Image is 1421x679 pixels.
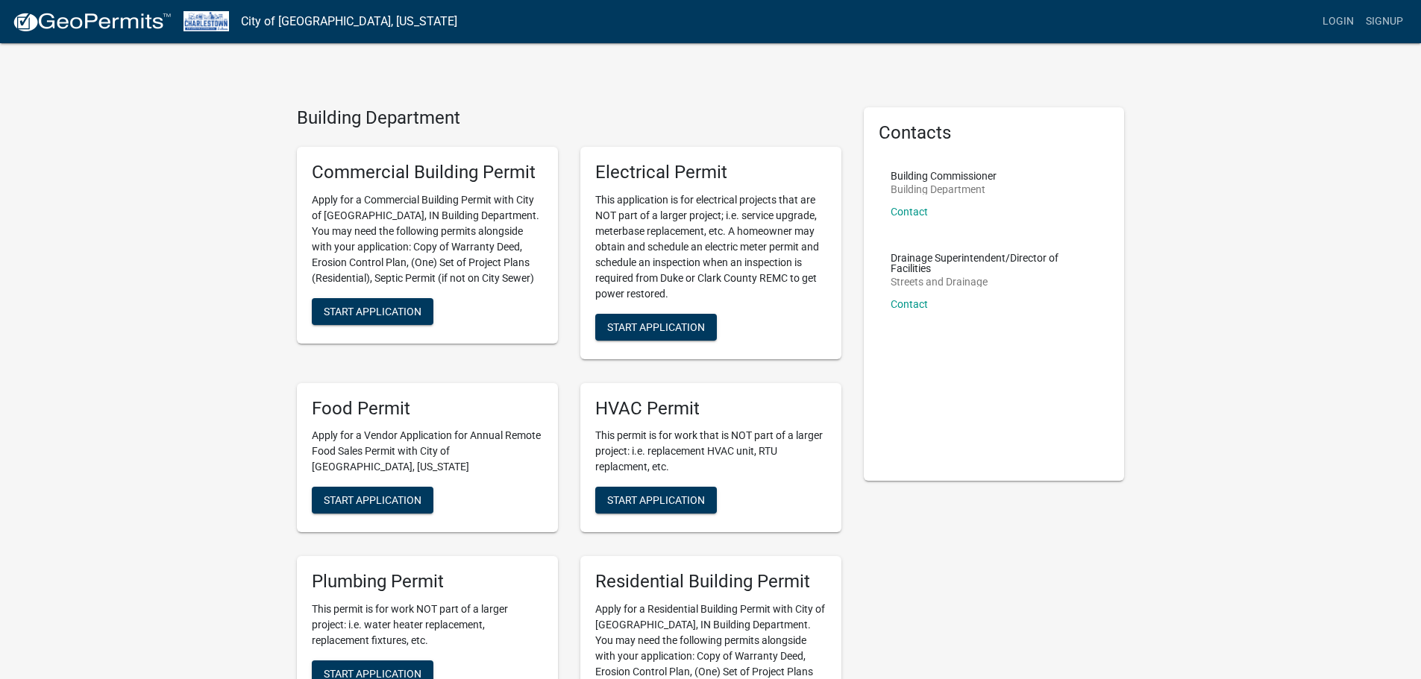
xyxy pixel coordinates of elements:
[312,298,433,325] button: Start Application
[312,487,433,514] button: Start Application
[312,601,543,648] p: This permit is for work NOT part of a larger project: i.e. water heater replacement, replacement ...
[595,571,826,593] h5: Residential Building Permit
[312,398,543,420] h5: Food Permit
[891,298,928,310] a: Contact
[1360,7,1409,36] a: Signup
[891,253,1098,274] p: Drainage Superintendent/Director of Facilities
[607,494,705,506] span: Start Application
[595,487,717,514] button: Start Application
[891,184,997,195] p: Building Department
[607,320,705,332] span: Start Application
[595,192,826,302] p: This application is for electrical projects that are NOT part of a larger project; i.e. service u...
[595,428,826,475] p: This permit is for work that is NOT part of a larger project: i.e. replacement HVAC unit, RTU rep...
[241,9,457,34] a: City of [GEOGRAPHIC_DATA], [US_STATE]
[595,398,826,420] h5: HVAC Permit
[312,571,543,593] h5: Plumbing Permit
[595,314,717,341] button: Start Application
[879,122,1110,144] h5: Contacts
[1317,7,1360,36] a: Login
[324,494,421,506] span: Start Application
[183,11,229,31] img: City of Charlestown, Indiana
[891,277,1098,287] p: Streets and Drainage
[891,171,997,181] p: Building Commissioner
[297,107,841,129] h4: Building Department
[324,305,421,317] span: Start Application
[312,162,543,183] h5: Commercial Building Permit
[312,192,543,286] p: Apply for a Commercial Building Permit with City of [GEOGRAPHIC_DATA], IN Building Department. Yo...
[595,162,826,183] h5: Electrical Permit
[312,428,543,475] p: Apply for a Vendor Application for Annual Remote Food Sales Permit with City of [GEOGRAPHIC_DATA]...
[891,206,928,218] a: Contact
